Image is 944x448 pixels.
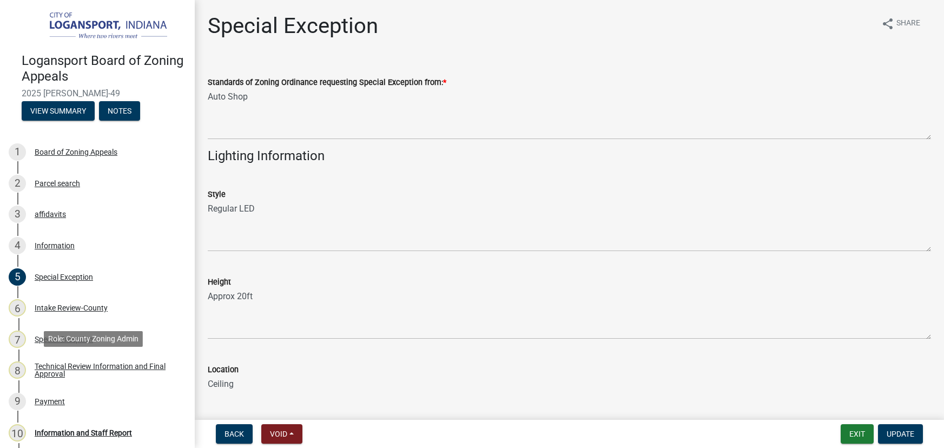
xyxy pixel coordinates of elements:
button: Void [261,424,302,444]
div: affidavits [35,210,66,218]
div: Information [35,242,75,249]
button: Notes [99,101,140,121]
div: 1 [9,143,26,161]
div: 6 [9,299,26,317]
button: Exit [841,424,874,444]
span: Back [225,430,244,438]
span: Share [896,17,920,30]
i: share [881,17,894,30]
label: Standards of Zoning Ordinance requesting Special Exception from: [208,79,446,87]
div: 5 [9,268,26,286]
wm-modal-confirm: Notes [99,108,140,116]
div: Board of Zoning Appeals [35,148,117,156]
div: Special Exception [35,335,93,343]
span: Void [270,430,287,438]
div: Role: County Zoning Admin [44,331,143,347]
button: Back [216,424,253,444]
label: Height [208,279,231,286]
img: City of Logansport, Indiana [22,11,177,42]
span: 2025 [PERSON_NAME]-49 [22,88,173,98]
label: Style [208,191,226,199]
button: shareShare [873,13,929,34]
div: 8 [9,361,26,379]
button: View Summary [22,101,95,121]
div: Technical Review Information and Final Approval [35,363,177,378]
span: Update [887,430,914,438]
div: Special Exception [35,273,93,281]
div: Intake Review-County [35,304,108,312]
div: Payment [35,398,65,405]
h4: Lighting Information [208,148,931,164]
div: Information and Staff Report [35,429,132,437]
div: Parcel search [35,180,80,187]
div: 2 [9,175,26,192]
div: 10 [9,424,26,442]
h4: Logansport Board of Zoning Appeals [22,53,186,84]
div: 9 [9,393,26,410]
button: Update [878,424,923,444]
wm-modal-confirm: Summary [22,108,95,116]
div: 4 [9,237,26,254]
div: 7 [9,331,26,348]
div: 3 [9,206,26,223]
label: Location [208,366,239,374]
h1: Special Exception [208,13,378,39]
